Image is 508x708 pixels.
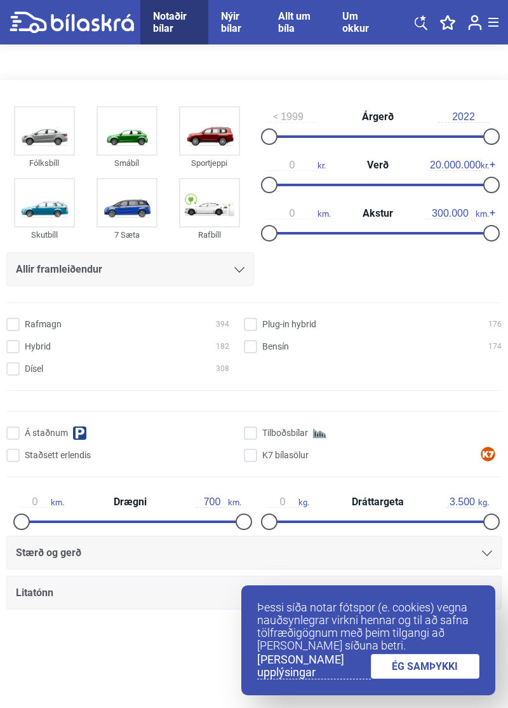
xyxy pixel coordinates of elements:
[25,449,91,462] span: Staðsett erlendis
[262,318,316,331] span: Plug-in hybrid
[16,584,53,602] span: Litatónn
[278,10,317,34] a: Allt um bíla
[257,601,479,652] p: Þessi síða notar fótspor (e. cookies) vegna nauðsynlegrar virkni hennar og til að safna tölfræðig...
[179,228,240,242] div: Rafbíll
[425,208,489,219] span: km.
[16,261,102,278] span: Allir framleiðendur
[359,208,396,219] span: Akstur
[430,160,489,171] span: kr.
[179,156,240,170] div: Sportjeppi
[468,15,482,31] img: user-login.svg
[221,10,252,34] a: Nýir bílar
[97,228,157,242] div: 7 Sæta
[196,496,241,508] span: km.
[371,654,480,679] a: ÉG SAMÞYKKI
[216,318,229,331] span: 394
[364,160,392,170] span: Verð
[342,10,377,34] a: Um okkur
[349,497,407,507] span: Dráttargeta
[25,362,43,376] span: Dísel
[262,426,308,440] span: Tilboðsbílar
[25,340,51,353] span: Hybrid
[19,496,64,508] span: km.
[14,156,75,170] div: Fólksbíll
[25,426,68,440] span: Á staðnum
[257,653,371,679] a: [PERSON_NAME] upplýsingar
[216,362,229,376] span: 308
[97,156,157,170] div: Smábíl
[267,208,331,219] span: km.
[488,318,502,331] span: 176
[262,449,309,462] span: K7 bílasölur
[359,112,397,122] span: Árgerð
[14,228,75,242] div: Skutbíll
[153,10,196,34] a: Notaðir bílar
[267,496,309,508] span: kg.
[216,340,229,353] span: 182
[488,340,502,353] span: 174
[16,544,81,562] span: Stærð og gerð
[110,497,150,507] span: Drægni
[25,318,62,331] span: Rafmagn
[262,340,289,353] span: Bensín
[446,496,489,508] span: kg.
[267,160,326,171] span: kr.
